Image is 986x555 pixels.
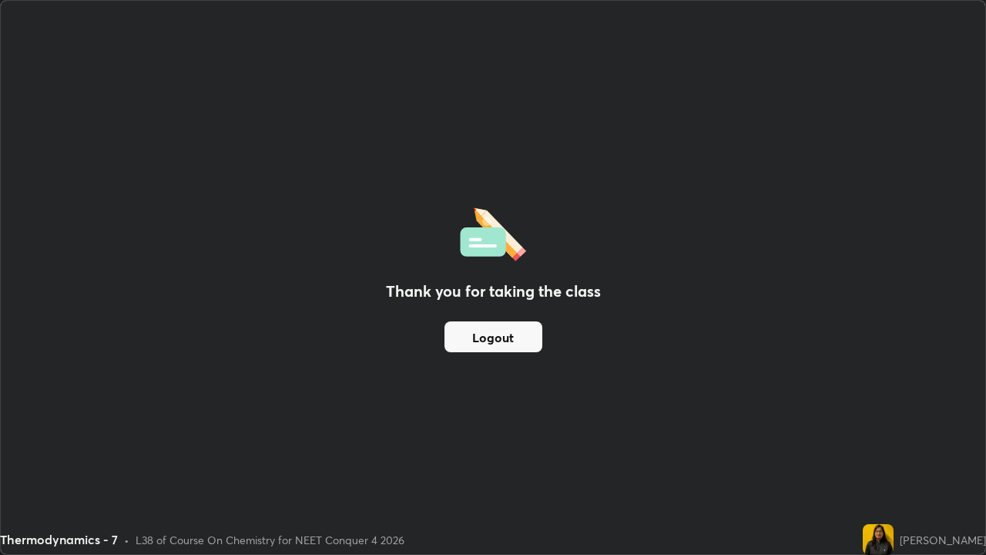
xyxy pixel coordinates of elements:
h2: Thank you for taking the class [386,280,601,303]
div: • [124,532,129,548]
img: 5601c98580164add983b3da7b044abd6.jpg [863,524,894,555]
div: L38 of Course On Chemistry for NEET Conquer 4 2026 [136,532,404,548]
div: [PERSON_NAME] [900,532,986,548]
button: Logout [444,321,542,352]
img: offlineFeedback.1438e8b3.svg [460,203,526,261]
